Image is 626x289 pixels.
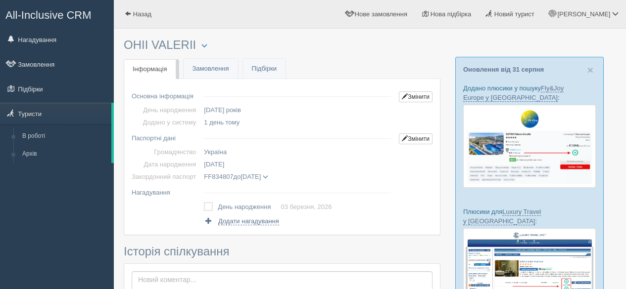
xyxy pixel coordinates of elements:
a: Змінити [399,133,433,144]
td: Паспортні дані [132,128,200,146]
span: FF834807 [204,173,233,180]
a: Змінити [399,91,433,102]
button: Close [587,65,593,75]
span: × [587,64,593,76]
h3: OHII VALERII [124,39,440,52]
span: All-Inclusive CRM [5,9,92,21]
td: Закордонний паспорт [132,170,200,183]
a: All-Inclusive CRM [0,0,113,28]
td: Основна інформація [132,86,200,104]
td: Дата народження [132,158,200,170]
a: Додати нагадування [204,216,279,226]
img: fly-joy-de-proposal-crm-for-travel-agency.png [463,105,596,188]
span: до [204,173,268,180]
td: Нагадування [132,183,200,199]
span: Новий турист [494,10,534,18]
span: [DATE] [241,173,261,180]
h3: Історія спілкування [124,245,440,258]
td: День народження [218,200,281,214]
span: [PERSON_NAME] [557,10,610,18]
td: Україна [200,146,395,158]
td: Додано у систему [132,116,200,128]
span: Інформація [133,65,167,73]
span: Назад [133,10,151,18]
span: [DATE] [204,161,224,168]
span: Додати нагадування [218,217,279,225]
span: 1 день тому [204,119,240,126]
a: В роботі [18,127,111,145]
a: 03 березня, 2026 [281,203,332,210]
span: Нове замовлення [355,10,407,18]
a: Оновлення від 31 серпня [463,66,544,73]
a: Замовлення [184,59,238,79]
a: Архів [18,145,111,163]
td: Громадянство [132,146,200,158]
td: День народження [132,104,200,116]
a: Luxury Travel у [GEOGRAPHIC_DATA] [463,208,541,225]
td: [DATE] років [200,104,395,116]
a: Інформація [124,59,176,80]
p: Плюсики для : [463,207,596,226]
a: Підбірки [243,59,286,79]
span: Нова підбірка [431,10,472,18]
p: Додано плюсики у пошуку : [463,83,596,102]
